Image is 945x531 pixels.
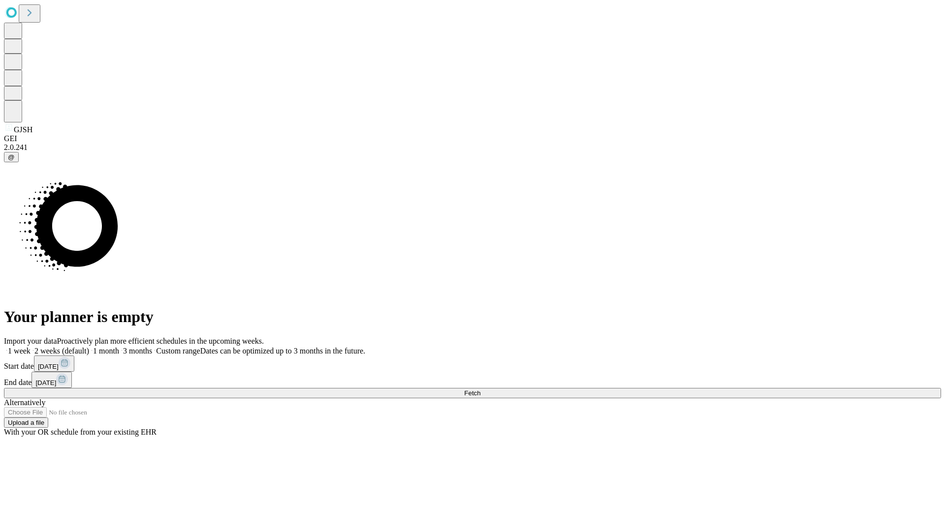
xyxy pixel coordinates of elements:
span: 3 months [123,347,152,355]
span: With your OR schedule from your existing EHR [4,428,157,436]
span: [DATE] [35,379,56,386]
span: 1 week [8,347,31,355]
span: Custom range [156,347,200,355]
span: GJSH [14,125,32,134]
button: [DATE] [31,372,72,388]
span: 1 month [93,347,119,355]
div: GEI [4,134,941,143]
h1: Your planner is empty [4,308,941,326]
div: End date [4,372,941,388]
span: Alternatively [4,398,45,407]
button: @ [4,152,19,162]
span: [DATE] [38,363,59,370]
span: @ [8,153,15,161]
span: Fetch [464,389,480,397]
span: Import your data [4,337,57,345]
button: Upload a file [4,417,48,428]
span: Proactively plan more efficient schedules in the upcoming weeks. [57,337,264,345]
button: [DATE] [34,355,74,372]
div: Start date [4,355,941,372]
span: 2 weeks (default) [34,347,89,355]
div: 2.0.241 [4,143,941,152]
span: Dates can be optimized up to 3 months in the future. [200,347,365,355]
button: Fetch [4,388,941,398]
